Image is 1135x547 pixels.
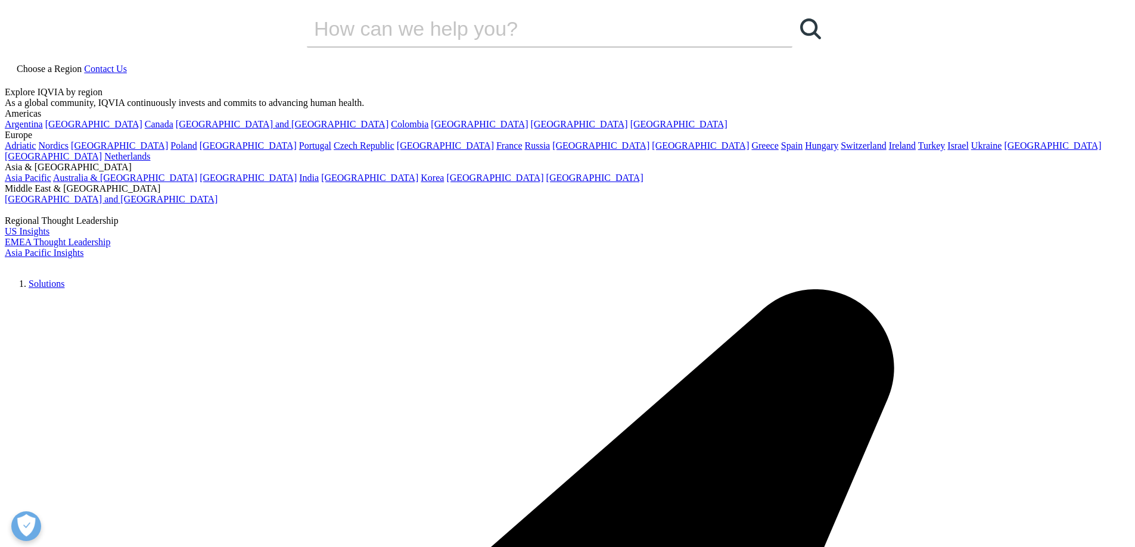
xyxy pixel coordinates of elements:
a: [GEOGRAPHIC_DATA] [546,173,643,183]
a: Solutions [29,279,64,289]
a: [GEOGRAPHIC_DATA] [397,140,494,151]
a: [GEOGRAPHIC_DATA] [446,173,543,183]
div: As a global community, IQVIA continuously invests and commits to advancing human health. [5,98,1130,108]
a: Greece [751,140,778,151]
a: Israel [947,140,969,151]
a: [GEOGRAPHIC_DATA] [45,119,142,129]
input: Search [307,11,758,46]
a: Adriatic [5,140,36,151]
div: Americas [5,108,1130,119]
a: US Insights [5,226,49,236]
a: France [496,140,523,151]
a: Asia Pacific [5,173,51,183]
a: EMEA Thought Leadership [5,237,110,247]
a: [GEOGRAPHIC_DATA] [531,119,628,129]
a: Turkey [918,140,946,151]
a: Hungary [805,140,838,151]
div: Middle East & [GEOGRAPHIC_DATA] [5,183,1130,194]
a: [GEOGRAPHIC_DATA] [431,119,528,129]
a: Asia Pacific Insights [5,248,83,258]
button: Open Preferences [11,511,41,541]
a: Colombia [391,119,428,129]
a: Spain [781,140,803,151]
a: Poland [170,140,197,151]
a: Argentina [5,119,43,129]
a: Nordics [38,140,69,151]
a: Czech Republic [334,140,394,151]
div: Explore IQVIA by region [5,87,1130,98]
a: [GEOGRAPHIC_DATA] [630,119,727,129]
a: Korea [421,173,444,183]
span: Choose a Region [17,64,82,74]
div: Asia & [GEOGRAPHIC_DATA] [5,162,1130,173]
a: [GEOGRAPHIC_DATA] and [GEOGRAPHIC_DATA] [5,194,217,204]
a: [GEOGRAPHIC_DATA] [321,173,418,183]
a: Russia [525,140,551,151]
a: Portugal [299,140,331,151]
div: Regional Thought Leadership [5,215,1130,226]
a: [GEOGRAPHIC_DATA] [652,140,749,151]
a: Canada [145,119,173,129]
a: Ukraine [971,140,1002,151]
a: Search [792,11,828,46]
a: [GEOGRAPHIC_DATA] [5,151,102,161]
a: [GEOGRAPHIC_DATA] [1004,140,1101,151]
a: [GEOGRAPHIC_DATA] [200,140,297,151]
a: Switzerland [841,140,886,151]
div: Europe [5,130,1130,140]
a: Contact Us [84,64,127,74]
a: Netherlands [104,151,150,161]
a: [GEOGRAPHIC_DATA] and [GEOGRAPHIC_DATA] [176,119,388,129]
a: [GEOGRAPHIC_DATA] [200,173,297,183]
a: Ireland [889,140,916,151]
a: Australia & [GEOGRAPHIC_DATA] [53,173,197,183]
a: India [299,173,319,183]
svg: Search [800,18,821,39]
a: [GEOGRAPHIC_DATA] [552,140,649,151]
a: [GEOGRAPHIC_DATA] [71,140,168,151]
